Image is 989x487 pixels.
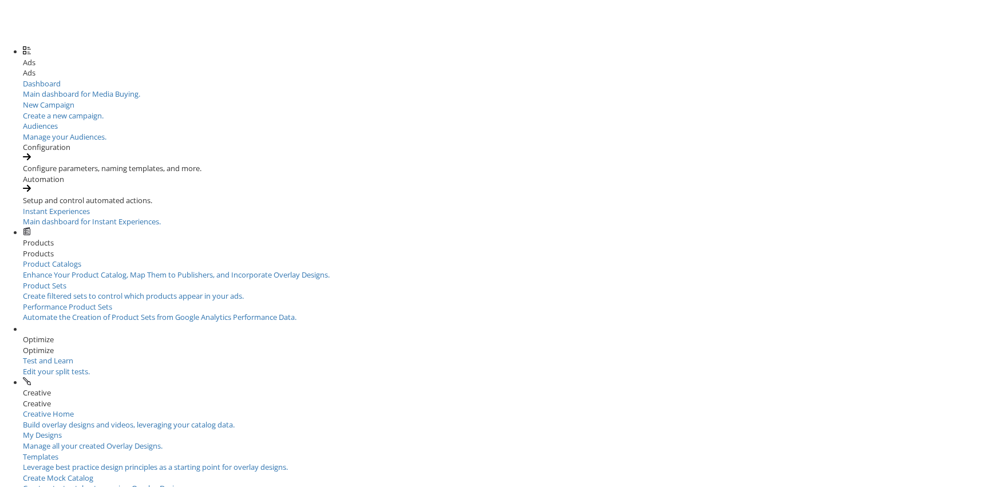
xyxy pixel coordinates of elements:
div: Performance Product Sets [23,302,989,312]
div: Main dashboard for Instant Experiences. [23,216,989,227]
a: Product CatalogsEnhance Your Product Catalog, Map Them to Publishers, and Incorporate Overlay Des... [23,259,989,280]
div: Build overlay designs and videos, leveraging your catalog data. [23,419,989,430]
div: Optimize [23,345,989,356]
div: My Designs [23,430,989,441]
div: Product Sets [23,280,989,291]
a: New CampaignCreate a new campaign. [23,100,989,121]
div: Product Catalogs [23,259,989,270]
div: Instant Experiences [23,206,989,217]
span: Products [23,237,54,248]
a: Performance Product SetsAutomate the Creation of Product Sets from Google Analytics Performance D... [23,302,989,323]
div: Dashboard [23,78,989,89]
div: Create a new campaign. [23,110,989,121]
div: Manage all your created Overlay Designs. [23,441,989,452]
a: Product SetsCreate filtered sets to control which products appear in your ads. [23,280,989,302]
span: Ads [23,57,35,68]
a: My DesignsManage all your created Overlay Designs. [23,430,989,451]
div: Test and Learn [23,355,166,366]
div: Create filtered sets to control which products appear in your ads. [23,291,989,302]
span: Creative [23,387,51,398]
div: Automation [23,174,989,185]
div: Manage your Audiences. [23,132,989,142]
div: Creative Home [23,409,989,419]
div: Audiences [23,121,989,132]
div: Automate the Creation of Product Sets from Google Analytics Performance Data. [23,312,989,323]
div: Configure parameters, naming templates, and more. [23,163,989,174]
a: TemplatesLeverage best practice design principles as a starting point for overlay designs. [23,452,989,473]
div: Create Mock Catalog [23,473,989,484]
div: New Campaign [23,100,989,110]
div: Creative [23,398,989,409]
a: Test and LearnEdit your split tests. [23,355,166,377]
div: Main dashboard for Media Buying. [23,89,989,100]
div: Edit your split tests. [23,366,166,377]
a: Instant ExperiencesMain dashboard for Instant Experiences. [23,206,989,227]
div: Configuration [23,142,989,153]
div: Leverage best practice design principles as a starting point for overlay designs. [23,462,989,473]
div: Setup and control automated actions. [23,195,989,206]
span: Optimize [23,334,54,345]
div: Enhance Your Product Catalog, Map Them to Publishers, and Incorporate Overlay Designs. [23,270,989,280]
a: DashboardMain dashboard for Media Buying. [23,78,989,100]
div: Templates [23,452,989,462]
a: Creative HomeBuild overlay designs and videos, leveraging your catalog data. [23,409,989,430]
div: Ads [23,68,989,78]
a: AudiencesManage your Audiences. [23,121,989,142]
div: Products [23,248,989,259]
